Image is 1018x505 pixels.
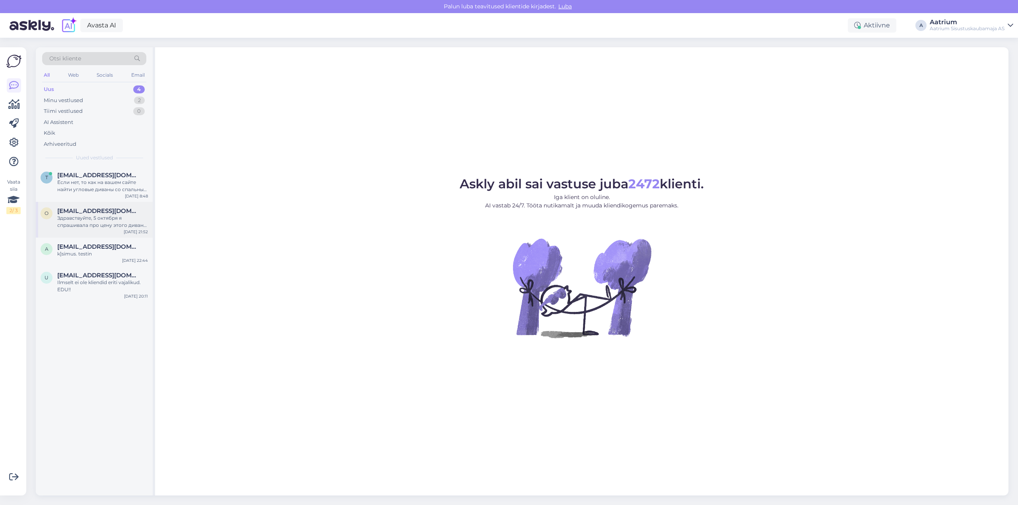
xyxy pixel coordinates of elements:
div: Vaata siia [6,178,21,214]
div: Email [130,70,146,80]
div: Aatrium Sisustuskaubamaja AS [930,25,1004,32]
a: Avasta AI [80,19,123,32]
div: Aktiivne [848,18,896,33]
div: Minu vestlused [44,97,83,104]
div: Если нет, то как на вашем сайте найти угловые диваны со спальным местом, как отформатировать [57,179,148,193]
div: [DATE] 21:52 [124,229,148,235]
span: teshryan5@gmail.com [57,172,140,179]
div: Aatrium [930,19,1004,25]
span: a [45,246,49,252]
img: Askly Logo [6,54,21,69]
div: 0 [133,107,145,115]
div: Tiimi vestlused [44,107,83,115]
span: O [45,210,49,216]
div: Здравствуйте, 5 октября я спрашивала про цену этого дивана, ни кто не знал сколько он стоит, удал... [57,215,148,229]
b: 2472 [628,176,660,192]
div: All [42,70,51,80]
span: t [45,174,48,180]
div: Arhiveeritud [44,140,76,148]
div: Ilmselt ei ole kliendid eriti vajalikud. EDU!! [57,279,148,293]
div: k]simus. testin [57,250,148,257]
div: 2 [134,97,145,104]
div: Web [66,70,80,80]
span: Otsi kliente [49,54,81,63]
div: Socials [95,70,115,80]
span: Luba [556,3,574,10]
div: [DATE] 22:44 [122,257,148,263]
div: 2 / 3 [6,207,21,214]
div: [DATE] 20:11 [124,293,148,299]
div: A [915,20,927,31]
a: AatriumAatrium Sisustuskaubamaja AS [930,19,1013,32]
span: Uued vestlused [76,154,113,161]
span: alisatihhonova@gmail.com [57,243,140,250]
img: explore-ai [60,17,77,34]
span: urmas.rmk@gmail.com [57,272,140,279]
div: Kõik [44,129,55,137]
div: AI Assistent [44,118,73,126]
div: [DATE] 8:48 [125,193,148,199]
span: Ogneva-k@list.ru [57,207,140,215]
img: No Chat active [510,216,653,359]
span: Askly abil sai vastuse juba klienti. [460,176,704,192]
span: u [45,275,49,281]
div: Uus [44,85,54,93]
div: 4 [133,85,145,93]
p: Iga klient on oluline. AI vastab 24/7. Tööta nutikamalt ja muuda kliendikogemus paremaks. [460,193,704,210]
